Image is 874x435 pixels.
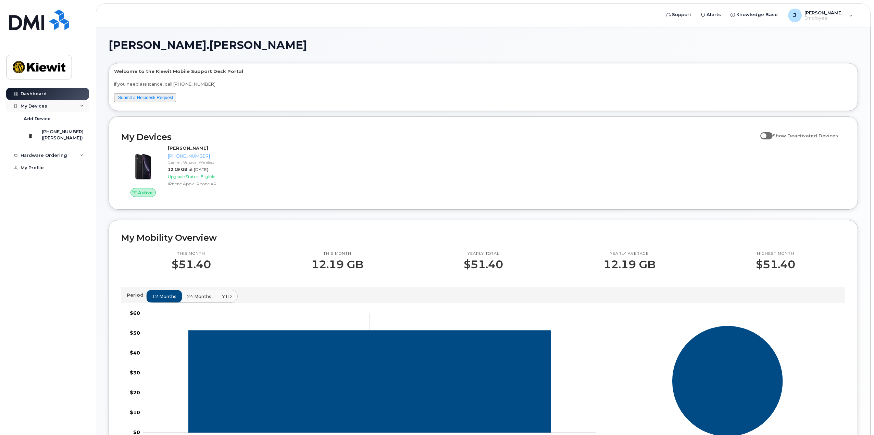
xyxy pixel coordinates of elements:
button: Submit a Helpdesk Request [114,94,176,102]
p: This month [311,251,363,257]
iframe: Messenger Launcher [844,405,869,430]
h2: My Devices [121,132,757,142]
a: Submit a Helpdesk Request [118,95,173,100]
p: 12.19 GB [311,258,363,271]
p: Period [127,292,146,298]
tspan: $20 [130,389,140,396]
span: [PERSON_NAME].[PERSON_NAME] [109,40,307,50]
span: Show Deactivated Devices [773,133,838,138]
span: at [DATE] [189,167,208,172]
span: 24 months [187,293,211,300]
p: Highest month [756,251,795,257]
p: If you need assistance, call [PHONE_NUMBER] [114,81,852,87]
p: Yearly average [603,251,655,257]
tspan: $50 [130,330,140,336]
img: image20231002-3703462-1qb80zy.jpeg [127,148,160,181]
tspan: $60 [130,310,140,316]
span: Eligible [201,174,215,179]
div: [PHONE_NUMBER] [168,153,294,159]
input: Show Deactivated Devices [760,129,766,135]
g: 323-228-9142 [188,331,551,433]
p: $51.40 [756,258,795,271]
h2: My Mobility Overview [121,233,845,243]
span: Active [138,189,153,196]
tspan: $40 [130,350,140,356]
p: $51.40 [464,258,503,271]
p: 12.19 GB [603,258,655,271]
span: Upgrade Status: [168,174,199,179]
div: iPhone Apple iPhone XR [168,181,294,187]
div: Carrier: Verizon Wireless [168,159,294,165]
a: Active[PERSON_NAME][PHONE_NUMBER]Carrier: Verizon Wireless12.19 GBat [DATE]Upgrade Status:Eligibl... [121,145,296,197]
p: This month [172,251,211,257]
tspan: $10 [130,409,140,415]
p: Yearly total [464,251,503,257]
p: $51.40 [172,258,211,271]
p: Welcome to the Kiewit Mobile Support Desk Portal [114,68,852,75]
tspan: $30 [130,370,140,376]
span: YTD [222,293,232,300]
strong: [PERSON_NAME] [168,145,208,151]
span: 12.19 GB [168,167,187,172]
